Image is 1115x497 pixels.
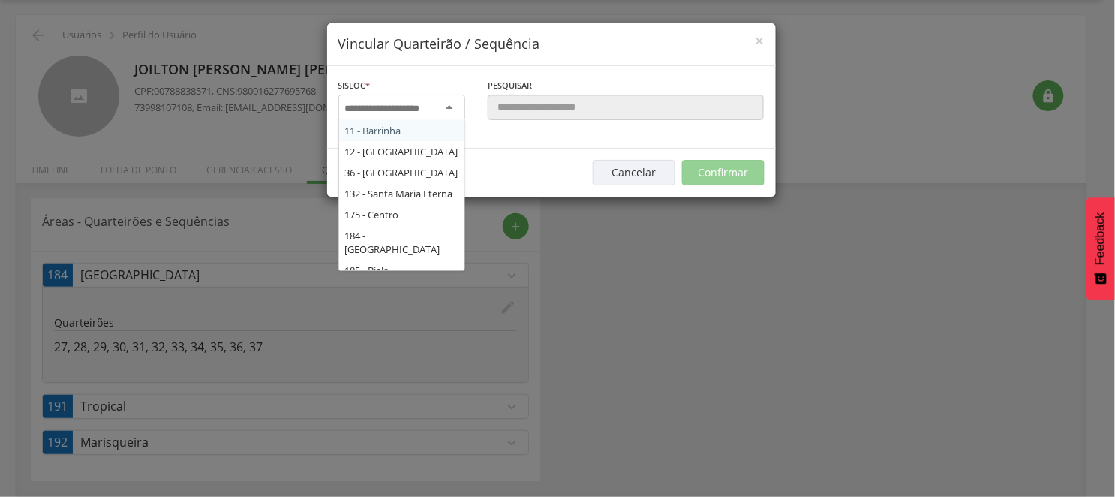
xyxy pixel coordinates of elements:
button: Feedback - Mostrar pesquisa [1086,197,1115,300]
span: Feedback [1094,212,1107,265]
div: 11 - Barrinha [339,120,464,141]
h4: Vincular Quarteirão / Sequência [338,35,765,54]
div: 132 - Santa Maria Eterna [339,183,464,204]
button: Close [756,33,765,49]
button: Cancelar [593,160,675,185]
span: Pesquisar [488,80,532,91]
div: 12 - [GEOGRAPHIC_DATA] [339,141,464,162]
span: Sisloc [338,80,366,91]
div: 175 - Centro [339,204,464,225]
div: 184 - [GEOGRAPHIC_DATA] [339,225,464,260]
div: 185 - Biela [339,260,464,281]
div: 36 - [GEOGRAPHIC_DATA] [339,162,464,183]
span: × [756,30,765,51]
button: Confirmar [682,160,765,185]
